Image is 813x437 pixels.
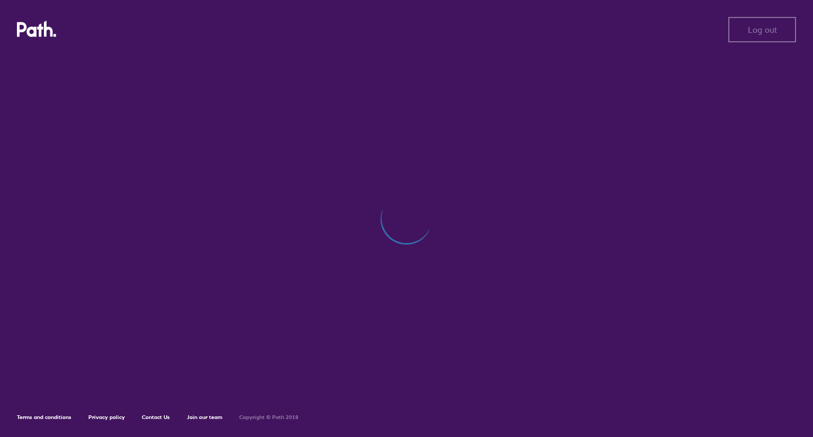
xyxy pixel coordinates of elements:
[88,414,125,421] a: Privacy policy
[187,414,222,421] a: Join our team
[142,414,170,421] a: Contact Us
[239,414,299,421] h6: Copyright © Path 2018
[17,414,71,421] a: Terms and conditions
[748,25,777,34] span: Log out
[728,17,796,42] button: Log out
